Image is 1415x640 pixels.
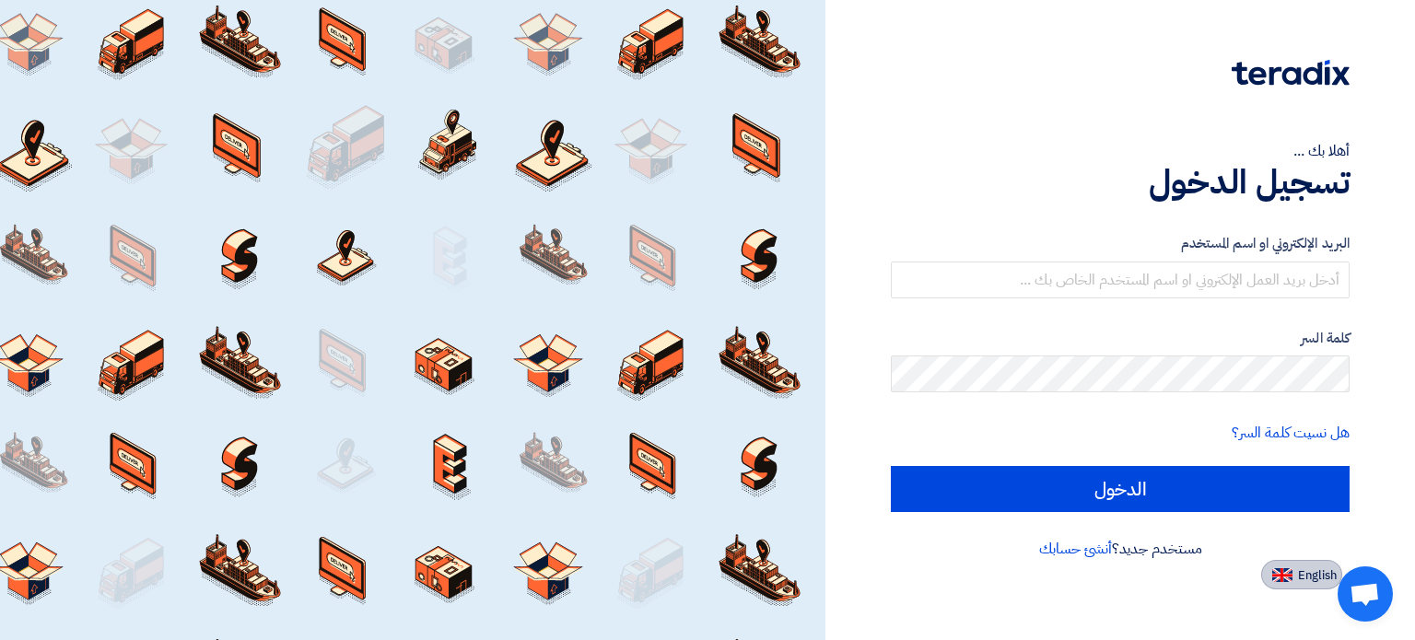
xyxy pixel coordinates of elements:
span: English [1298,569,1337,582]
label: البريد الإلكتروني او اسم المستخدم [891,233,1350,254]
input: الدخول [891,466,1350,512]
img: Teradix logo [1232,60,1350,86]
div: أهلا بك ... [891,140,1350,162]
img: en-US.png [1272,568,1292,582]
label: كلمة السر [891,328,1350,349]
a: هل نسيت كلمة السر؟ [1232,422,1350,444]
div: مستخدم جديد؟ [891,538,1350,560]
div: Open chat [1338,566,1393,622]
button: English [1261,560,1342,589]
h1: تسجيل الدخول [891,162,1350,203]
a: أنشئ حسابك [1039,538,1112,560]
input: أدخل بريد العمل الإلكتروني او اسم المستخدم الخاص بك ... [891,262,1350,298]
